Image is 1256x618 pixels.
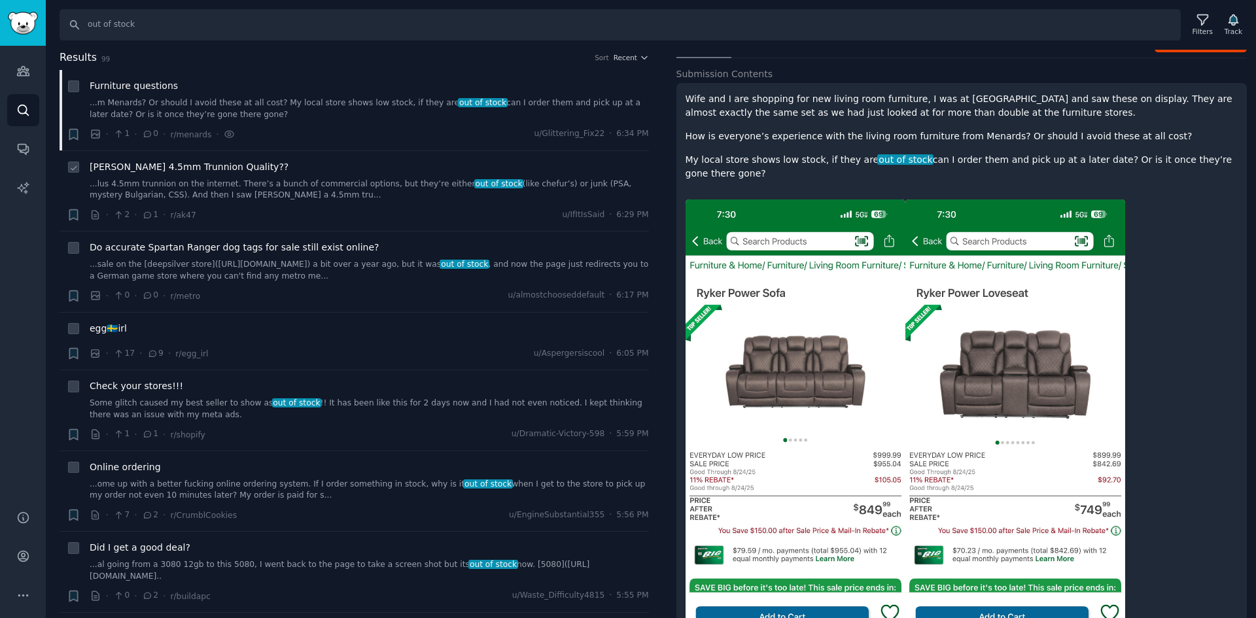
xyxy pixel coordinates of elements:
span: out of stock [468,560,518,569]
span: · [163,128,166,141]
span: · [609,590,612,602]
p: Wife and I are shopping for new living room furniture, I was at [GEOGRAPHIC_DATA] and saw these o... [686,92,1238,120]
span: 2 [113,209,130,221]
span: 0 [142,290,158,301]
span: out of stock [474,179,524,188]
span: out of stock [272,398,322,407]
span: · [134,289,137,303]
span: · [106,347,109,360]
span: 9 [147,348,164,360]
span: 1 [113,428,130,440]
span: 6:34 PM [616,128,648,140]
span: · [106,289,109,303]
span: · [134,128,137,141]
span: r/CrumblCookies [170,511,237,520]
span: out of stock [458,98,508,107]
span: r/ak47 [170,211,196,220]
span: · [609,428,612,440]
span: 1 [142,209,158,221]
span: r/buildapc [170,592,210,601]
a: [PERSON_NAME] 4.5mm Trunnion Quality?? [90,160,288,174]
span: Recent [614,53,637,62]
span: Submission Contents [676,67,773,81]
span: Results [60,50,97,66]
span: 5:56 PM [616,509,648,521]
a: Online ordering [90,460,161,474]
span: 6:29 PM [616,209,648,221]
span: 1 [142,428,158,440]
div: Track [1225,27,1242,36]
span: 2 [142,509,158,521]
span: Do accurate Spartan Ranger dog tags for sale still exist online? [90,241,379,254]
span: · [134,508,137,522]
p: How is everyone’s experience with the living room furniture from Menards? Or should I avoid these... [686,129,1238,143]
span: 6:17 PM [616,290,648,301]
span: 0 [113,290,130,301]
span: · [163,508,166,522]
button: Track [1220,11,1247,39]
span: u/Aspergersiscool [534,348,604,360]
a: ...lus 4.5mm trunnion on the internet. There’s a bunch of commercial options, but they’re eithero... [90,179,649,201]
span: u/almostchooseddefault [508,290,605,301]
span: · [134,589,137,603]
a: Check your stores!!! [90,379,183,393]
button: Recent [614,53,649,62]
a: Did I get a good deal? [90,541,190,555]
a: ...al going from a 3080 12gb to this 5080, I went back to the page to take a screen shot but itso... [90,559,649,582]
span: · [168,347,171,360]
span: · [609,348,612,360]
span: u/Dramatic-Victory-598 [512,428,604,440]
span: · [216,128,218,141]
span: · [609,209,612,221]
span: 6:05 PM [616,348,648,360]
a: ...m Menards? Or should I avoid these at all cost? My local store shows low stock, if they areout... [90,97,649,120]
a: egg🇸🇪irl [90,322,127,335]
span: u/Waste_Difficulty4815 [512,590,604,602]
input: Search Keyword [60,9,1181,41]
span: · [163,428,166,441]
span: 5:55 PM [616,590,648,602]
span: · [163,289,166,303]
p: My local store shows low stock, if they are can I order them and pick up at a later date? Or is i... [686,153,1238,180]
a: ...ome up with a better fucking online ordering system. If I order something in stock, why is ito... [90,479,649,502]
span: 99 [101,55,110,63]
span: · [106,208,109,222]
span: · [134,208,137,222]
span: out of stock [877,154,933,165]
span: r/metro [170,292,200,301]
a: Furniture questions [90,79,178,93]
span: · [106,428,109,441]
a: Some glitch caused my best seller to show asout of stock!! It has been like this for 2 days now a... [90,398,649,421]
span: · [609,290,612,301]
div: Filters [1193,27,1213,36]
span: 0 [113,590,130,602]
span: r/egg_irl [175,349,208,358]
span: · [106,128,109,141]
img: GummySearch logo [8,12,38,35]
span: · [134,428,137,441]
span: · [609,128,612,140]
span: u/Glittering_Fix22 [534,128,604,140]
span: · [139,347,142,360]
div: Sort [595,53,609,62]
span: 7 [113,509,130,521]
span: out of stock [463,479,513,489]
span: r/shopify [170,430,205,439]
span: u/IfItIsSaid [563,209,605,221]
span: 1 [113,128,130,140]
span: 17 [113,348,135,360]
span: 5:59 PM [616,428,648,440]
span: out of stock [440,260,489,269]
span: · [163,208,166,222]
span: · [106,589,109,603]
span: · [609,509,612,521]
span: u/EngineSubstantial355 [509,509,604,521]
span: 0 [142,128,158,140]
span: · [106,508,109,522]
